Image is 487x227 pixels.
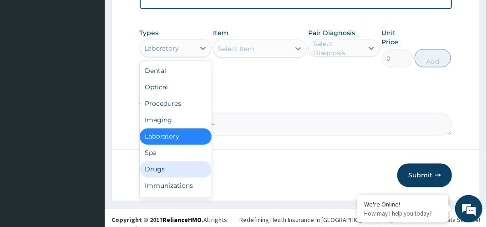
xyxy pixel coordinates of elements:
[140,112,212,129] div: Imaging
[140,178,212,194] div: Immunizations
[415,49,451,67] button: Add
[364,210,441,217] p: How may I help you today?
[140,129,212,145] div: Laboratory
[140,79,212,96] div: Optical
[140,100,452,108] label: Comment
[213,28,228,37] label: Item
[140,96,212,112] div: Procedures
[112,216,203,224] strong: Copyright © 2017 .
[5,139,173,171] textarea: Type your message and hit 'Enter'
[382,28,413,46] label: Unit Price
[140,63,212,79] div: Dental
[149,5,171,26] div: Minimize live chat window
[162,216,202,224] a: RelianceHMO
[17,46,37,68] img: d_794563401_company_1708531726252_794563401
[53,60,126,152] span: We're online!
[397,164,452,187] button: Submit
[308,28,355,37] label: Pair Diagnosis
[47,51,153,63] div: Chat with us now
[140,29,159,37] label: Types
[140,145,212,161] div: Spa
[145,44,179,53] div: Laboratory
[313,39,362,57] div: Select Diagnosis
[364,200,441,208] div: We're Online!
[140,161,212,178] div: Drugs
[239,216,480,225] div: Redefining Heath Insurance in [GEOGRAPHIC_DATA] using Telemedicine and Data Science!
[140,194,212,211] div: Others
[218,44,254,53] div: Select Item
